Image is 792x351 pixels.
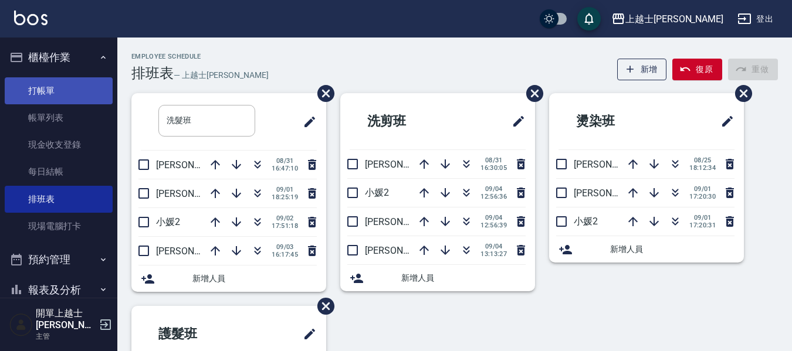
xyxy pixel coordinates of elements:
[309,289,336,323] span: 刪除班表
[689,214,716,221] span: 09/01
[401,272,526,284] span: 新增人員
[480,214,507,221] span: 09/04
[296,320,317,348] span: 修改班表的標題
[574,188,649,199] span: [PERSON_NAME]8
[672,59,722,80] button: 復原
[607,7,728,31] button: 上越士[PERSON_NAME]
[272,193,298,201] span: 18:25:19
[309,76,336,111] span: 刪除班表
[272,222,298,230] span: 17:51:18
[689,164,716,172] span: 18:12:34
[272,165,298,172] span: 16:47:10
[156,246,237,257] span: [PERSON_NAME]12
[617,59,667,80] button: 新增
[480,185,507,193] span: 09/04
[726,76,754,111] span: 刪除班表
[574,216,598,227] span: 小媛2
[14,11,48,25] img: Logo
[36,308,96,331] h5: 開單上越士[PERSON_NAME]
[559,100,673,142] h2: 燙染班
[577,7,601,30] button: save
[610,243,735,255] span: 新增人員
[5,186,113,213] a: 排班表
[156,216,180,227] span: 小媛2
[549,236,744,263] div: 新增人員
[480,221,507,229] span: 12:56:39
[625,12,723,26] div: 上越士[PERSON_NAME]
[156,159,237,171] span: [PERSON_NAME]12
[480,164,507,172] span: 16:30:05
[272,251,298,258] span: 16:17:45
[156,188,232,199] span: [PERSON_NAME]8
[340,265,535,291] div: 新增人員
[192,272,317,285] span: 新增人員
[350,100,464,142] h2: 洗剪班
[131,265,326,292] div: 新增人員
[272,214,298,222] span: 09/02
[131,65,174,81] h3: 排班表
[574,159,655,170] span: [PERSON_NAME]12
[5,42,113,73] button: 櫃檯作業
[480,250,507,258] span: 13:13:27
[733,8,778,30] button: 登出
[5,244,113,275] button: 預約管理
[480,243,507,250] span: 09/04
[272,243,298,251] span: 09/03
[505,107,526,135] span: 修改班表的標題
[9,313,33,336] img: Person
[174,69,269,81] h6: — 上越士[PERSON_NAME]
[5,131,113,158] a: 現金收支登錄
[480,156,507,164] span: 08/31
[5,77,113,104] a: 打帳單
[5,158,113,185] a: 每日結帳
[36,331,96,342] p: 主管
[689,156,716,164] span: 08/25
[517,76,545,111] span: 刪除班表
[365,216,446,227] span: [PERSON_NAME]12
[365,245,446,256] span: [PERSON_NAME]12
[272,157,298,165] span: 08/31
[5,213,113,240] a: 現場電腦打卡
[480,193,507,200] span: 12:56:36
[365,159,441,170] span: [PERSON_NAME]8
[296,108,317,136] span: 修改班表的標題
[158,105,255,137] input: 排版標題
[689,185,716,193] span: 09/01
[365,187,389,198] span: 小媛2
[5,104,113,131] a: 帳單列表
[689,193,716,200] span: 17:20:30
[272,186,298,193] span: 09/01
[5,275,113,305] button: 報表及分析
[689,221,716,229] span: 17:20:31
[713,107,735,135] span: 修改班表的標題
[131,53,269,60] h2: Employee Schedule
